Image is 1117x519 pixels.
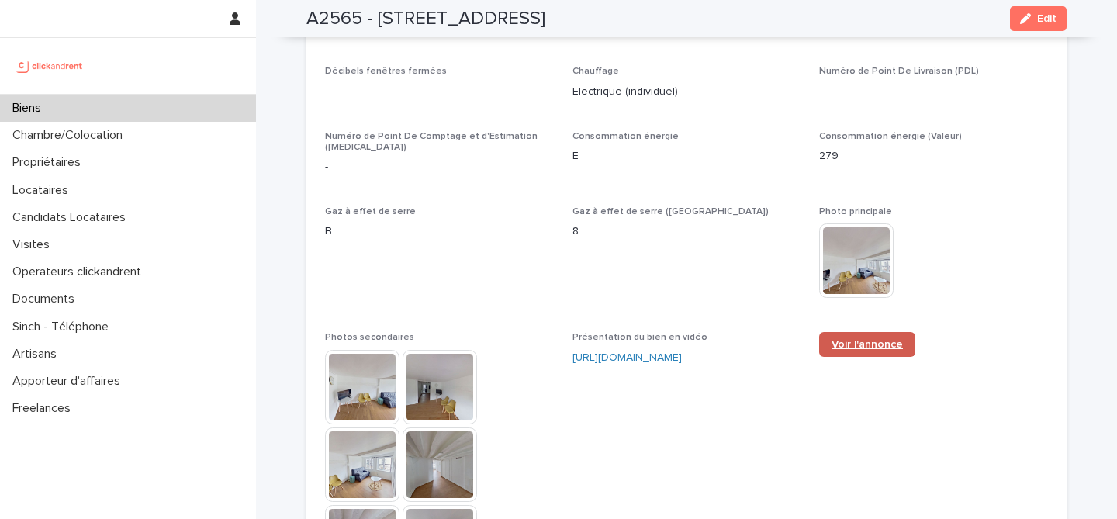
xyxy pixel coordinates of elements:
[819,132,962,141] span: Consommation énergie (Valeur)
[832,339,903,350] span: Voir l'annonce
[306,8,545,30] h2: A2565 - [STREET_ADDRESS]
[572,352,682,363] a: [URL][DOMAIN_NAME]
[12,50,88,81] img: UCB0brd3T0yccxBKYDjQ
[572,148,801,164] p: E
[1037,13,1056,24] span: Edit
[325,132,538,152] span: Numéro de Point De Comptage et d'Estimation ([MEDICAL_DATA])
[572,84,801,100] p: Electrique (individuel)
[325,84,554,100] p: -
[6,101,54,116] p: Biens
[6,374,133,389] p: Apporteur d'affaires
[6,292,87,306] p: Documents
[325,223,554,240] p: B
[1010,6,1067,31] button: Edit
[6,265,154,279] p: Operateurs clickandrent
[6,320,121,334] p: Sinch - Téléphone
[325,67,447,76] span: Décibels fenêtres fermées
[572,333,707,342] span: Présentation du bien en vidéo
[325,333,414,342] span: Photos secondaires
[572,223,801,240] p: 8
[819,207,892,216] span: Photo principale
[572,132,679,141] span: Consommation énergie
[819,84,1048,100] p: -
[819,148,1048,164] p: 279
[6,237,62,252] p: Visites
[6,183,81,198] p: Locataires
[325,207,416,216] span: Gaz à effet de serre
[819,67,979,76] span: Numéro de Point De Livraison (PDL)
[6,401,83,416] p: Freelances
[6,128,135,143] p: Chambre/Colocation
[572,207,769,216] span: Gaz à effet de serre ([GEOGRAPHIC_DATA])
[572,67,619,76] span: Chauffage
[819,332,915,357] a: Voir l'annonce
[6,210,138,225] p: Candidats Locataires
[325,159,554,175] p: -
[6,155,93,170] p: Propriétaires
[6,347,69,362] p: Artisans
